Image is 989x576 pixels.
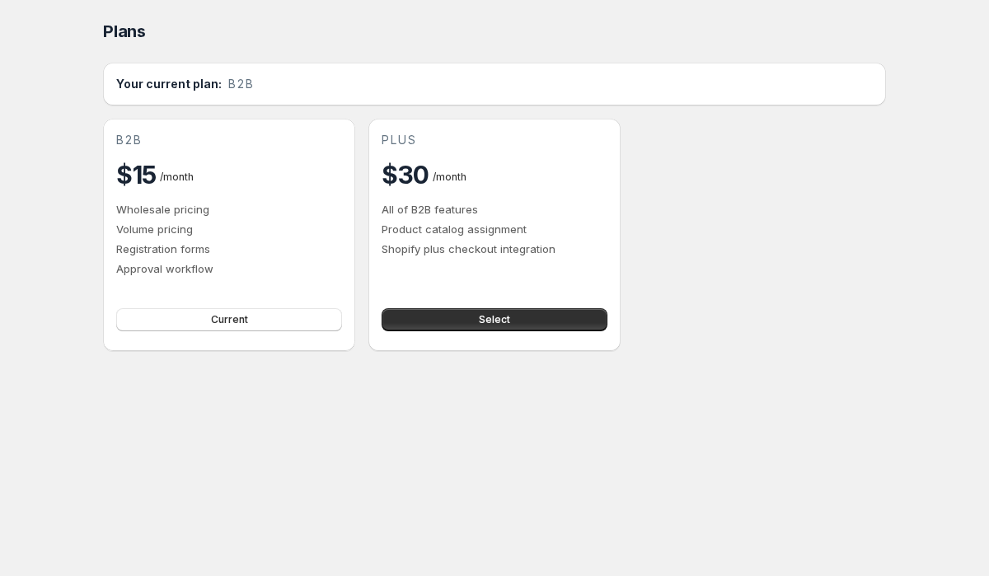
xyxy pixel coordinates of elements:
span: Plans [103,21,146,41]
h2: $30 [382,158,429,191]
span: / month [433,171,466,183]
p: Registration forms [116,241,342,257]
p: Approval workflow [116,260,342,277]
p: All of B2B features [382,201,607,218]
span: / month [160,171,194,183]
p: Product catalog assignment [382,221,607,237]
p: Shopify plus checkout integration [382,241,607,257]
h2: Your current plan: [116,76,222,92]
span: Current [211,313,248,326]
span: plus [382,132,417,148]
button: Current [116,308,342,331]
span: b2b [116,132,143,148]
p: Wholesale pricing [116,201,342,218]
h2: $15 [116,158,157,191]
span: b2b [228,76,255,92]
button: Select [382,308,607,331]
p: Volume pricing [116,221,342,237]
span: Select [479,313,510,326]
